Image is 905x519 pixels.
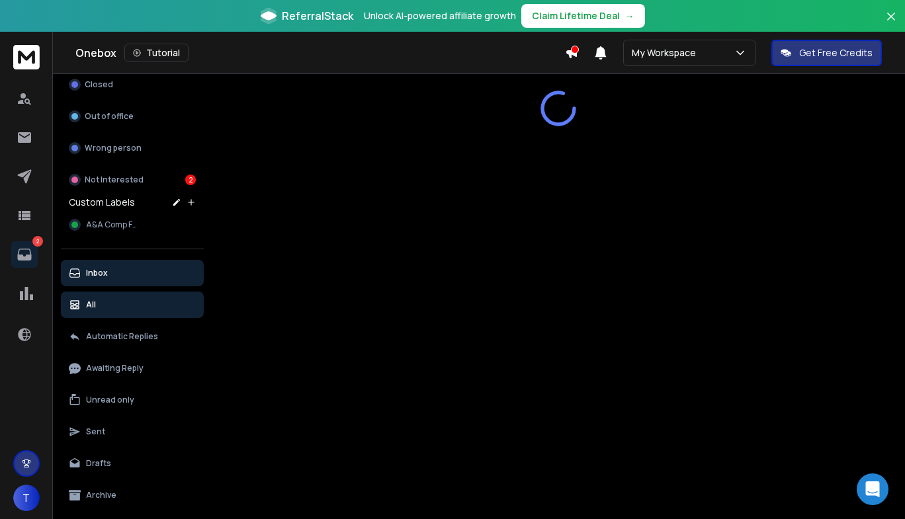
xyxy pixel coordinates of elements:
p: Get Free Credits [799,46,873,60]
span: A&A Comp Fall [86,220,142,230]
button: Inbox [61,260,204,286]
p: Drafts [86,458,111,469]
button: T [13,485,40,511]
span: → [625,9,634,22]
span: ReferralStack [282,8,353,24]
button: Not Interested2 [61,167,204,193]
button: Awaiting Reply [61,355,204,381]
button: Drafts [61,450,204,477]
a: 2 [11,241,38,268]
p: Not Interested [85,175,144,185]
button: Get Free Credits [771,40,882,66]
button: Archive [61,482,204,508]
button: Automatic Replies [61,323,204,350]
button: Closed [61,71,204,98]
p: Out of office [85,111,134,122]
div: 2 [185,175,196,185]
button: Sent [61,419,204,445]
p: My Workspace [632,46,701,60]
p: Archive [86,490,116,500]
button: Unread only [61,387,204,413]
p: Sent [86,426,105,437]
button: Tutorial [124,44,189,62]
div: Open Intercom Messenger [857,473,888,505]
button: Out of office [61,103,204,130]
p: Wrong person [85,143,142,153]
button: All [61,292,204,318]
div: Onebox [75,44,565,62]
p: Unlock AI-powered affiliate growth [364,9,516,22]
p: Unread only [86,395,134,405]
button: Claim Lifetime Deal→ [521,4,645,28]
p: Automatic Replies [86,331,158,342]
h3: Custom Labels [69,196,135,209]
button: Close banner [883,8,900,40]
button: A&A Comp Fall [61,212,204,238]
p: 2 [32,236,43,247]
button: Wrong person [61,135,204,161]
p: All [86,299,96,310]
p: Awaiting Reply [86,363,144,374]
p: Inbox [86,268,108,278]
p: Closed [85,79,113,90]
